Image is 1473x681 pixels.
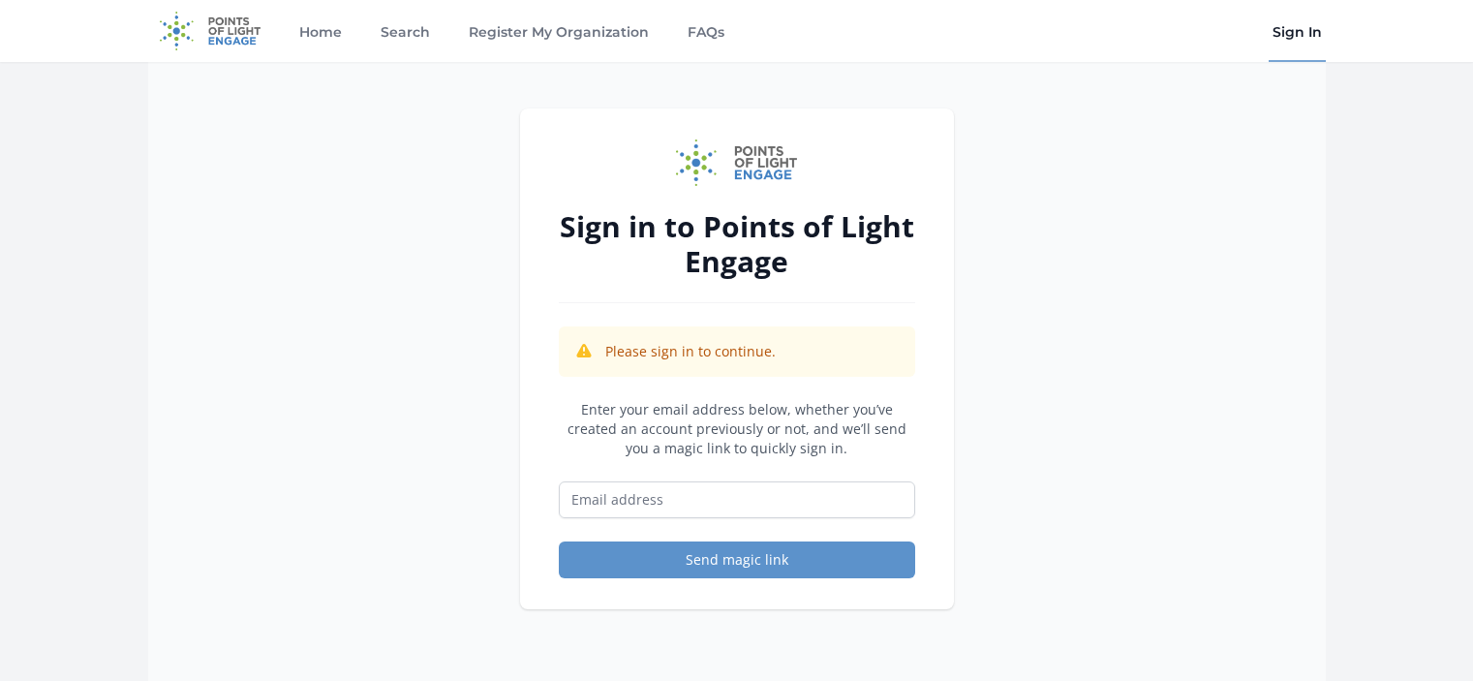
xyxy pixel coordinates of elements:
img: Points of Light Engage logo [676,139,798,186]
input: Email address [559,481,915,518]
h2: Sign in to Points of Light Engage [559,209,915,279]
p: Please sign in to continue. [605,342,776,361]
p: Enter your email address below, whether you’ve created an account previously or not, and we’ll se... [559,400,915,458]
button: Send magic link [559,542,915,578]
